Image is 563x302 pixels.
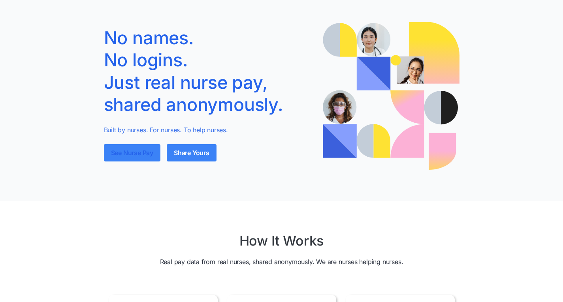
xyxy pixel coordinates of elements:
h1: No names. No logins. Just real nurse pay, shared anonymously. [104,27,311,116]
a: See Nurse Pay [104,144,160,161]
img: Illustration of a nurse with speech bubbles showing real pay quotes [323,22,459,170]
p: Built by nurses. For nurses. To help nurses. [104,125,311,135]
a: Share Yours [167,144,217,161]
h2: How It Works [239,233,324,249]
p: Real pay data from real nurses, shared anonymously. We are nurses helping nurses. [160,257,403,266]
